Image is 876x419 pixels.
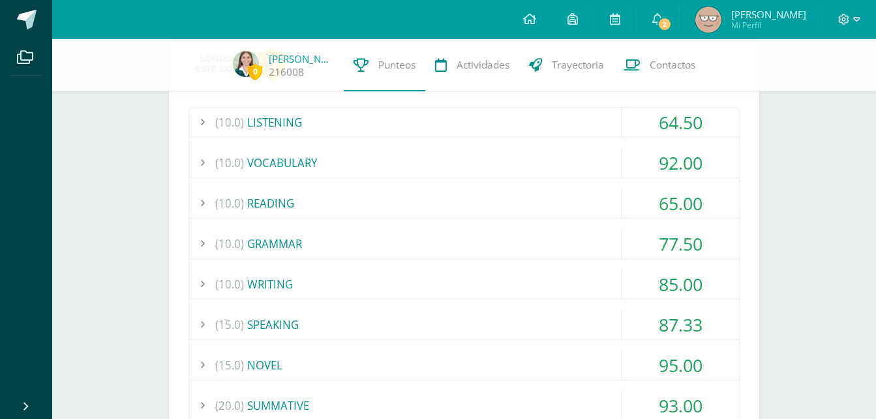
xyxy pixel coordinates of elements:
[622,310,739,339] div: 87.33
[189,148,739,178] div: VOCABULARY
[731,20,806,31] span: Mi Perfil
[378,58,415,72] span: Punteos
[189,229,739,258] div: GRAMMAR
[622,270,739,299] div: 85.00
[269,52,334,65] a: [PERSON_NAME]
[614,39,705,91] a: Contactos
[215,148,244,178] span: (10.0)
[731,8,806,21] span: [PERSON_NAME]
[695,7,721,33] img: 3dd3f3b30ed77a93fc89982ec5dbedb6.png
[622,148,739,178] div: 92.00
[215,310,244,339] span: (15.0)
[622,108,739,137] div: 64.50
[519,39,614,91] a: Trayectoria
[657,17,672,31] span: 2
[189,350,739,380] div: NOVEL
[622,229,739,258] div: 77.50
[215,350,244,380] span: (15.0)
[215,189,244,218] span: (10.0)
[650,58,695,72] span: Contactos
[248,63,262,80] span: 0
[215,108,244,137] span: (10.0)
[344,39,425,91] a: Punteos
[552,58,604,72] span: Trayectoria
[189,108,739,137] div: LISTENING
[622,350,739,380] div: 95.00
[425,39,519,91] a: Actividades
[215,229,244,258] span: (10.0)
[189,189,739,218] div: READING
[215,270,244,299] span: (10.0)
[189,310,739,339] div: SPEAKING
[457,58,509,72] span: Actividades
[233,51,259,77] img: fafa118916f6c6f6b8e7257dbbebbef6.png
[189,270,739,299] div: WRITING
[269,65,304,79] a: 216008
[622,189,739,218] div: 65.00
